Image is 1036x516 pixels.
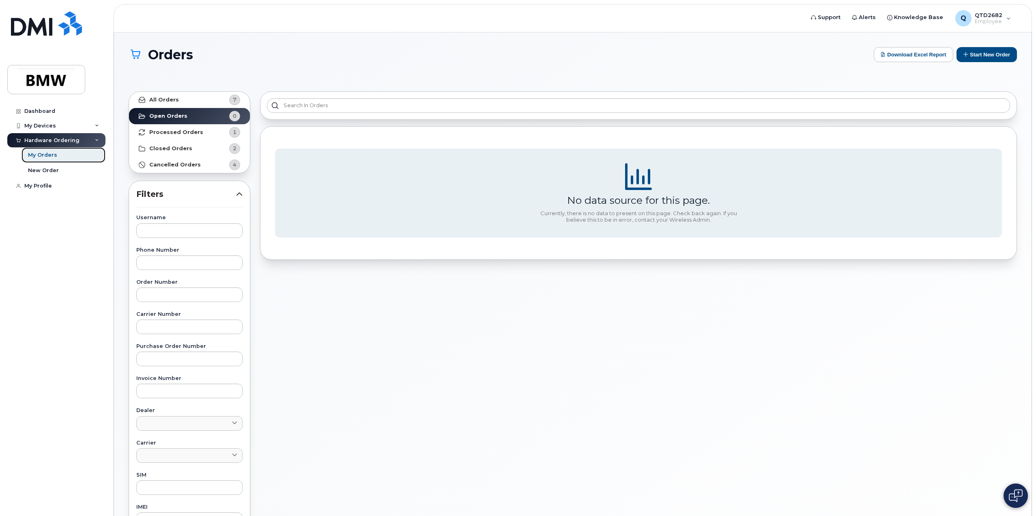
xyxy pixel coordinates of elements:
strong: Processed Orders [149,129,203,136]
label: SIM [136,473,243,478]
label: Carrier [136,440,243,446]
button: Download Excel Report [874,47,953,62]
a: Processed Orders1 [129,124,250,140]
div: Currently, there is no data to present on this page. Check back again. If you believe this to be ... [537,210,740,223]
span: 7 [233,96,236,104]
a: Cancelled Orders4 [129,157,250,173]
strong: All Orders [149,97,179,103]
strong: Cancelled Orders [149,162,201,168]
label: Order Number [136,280,243,285]
label: Purchase Order Number [136,344,243,349]
label: Phone Number [136,248,243,253]
label: Dealer [136,408,243,413]
label: Carrier Number [136,312,243,317]
span: 4 [233,161,236,168]
label: Invoice Number [136,376,243,381]
img: Open chat [1009,489,1023,502]
strong: Closed Orders [149,145,192,152]
span: Filters [136,188,236,200]
span: Orders [148,47,193,62]
strong: Open Orders [149,113,187,119]
label: IMEI [136,505,243,510]
a: Open Orders0 [129,108,250,124]
div: No data source for this page. [567,194,710,206]
a: All Orders7 [129,92,250,108]
span: 0 [233,112,236,120]
span: 1 [233,128,236,136]
button: Start New Order [956,47,1017,62]
label: Username [136,215,243,220]
span: 2 [233,145,236,152]
a: Closed Orders2 [129,140,250,157]
input: Search in orders [267,98,1010,113]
